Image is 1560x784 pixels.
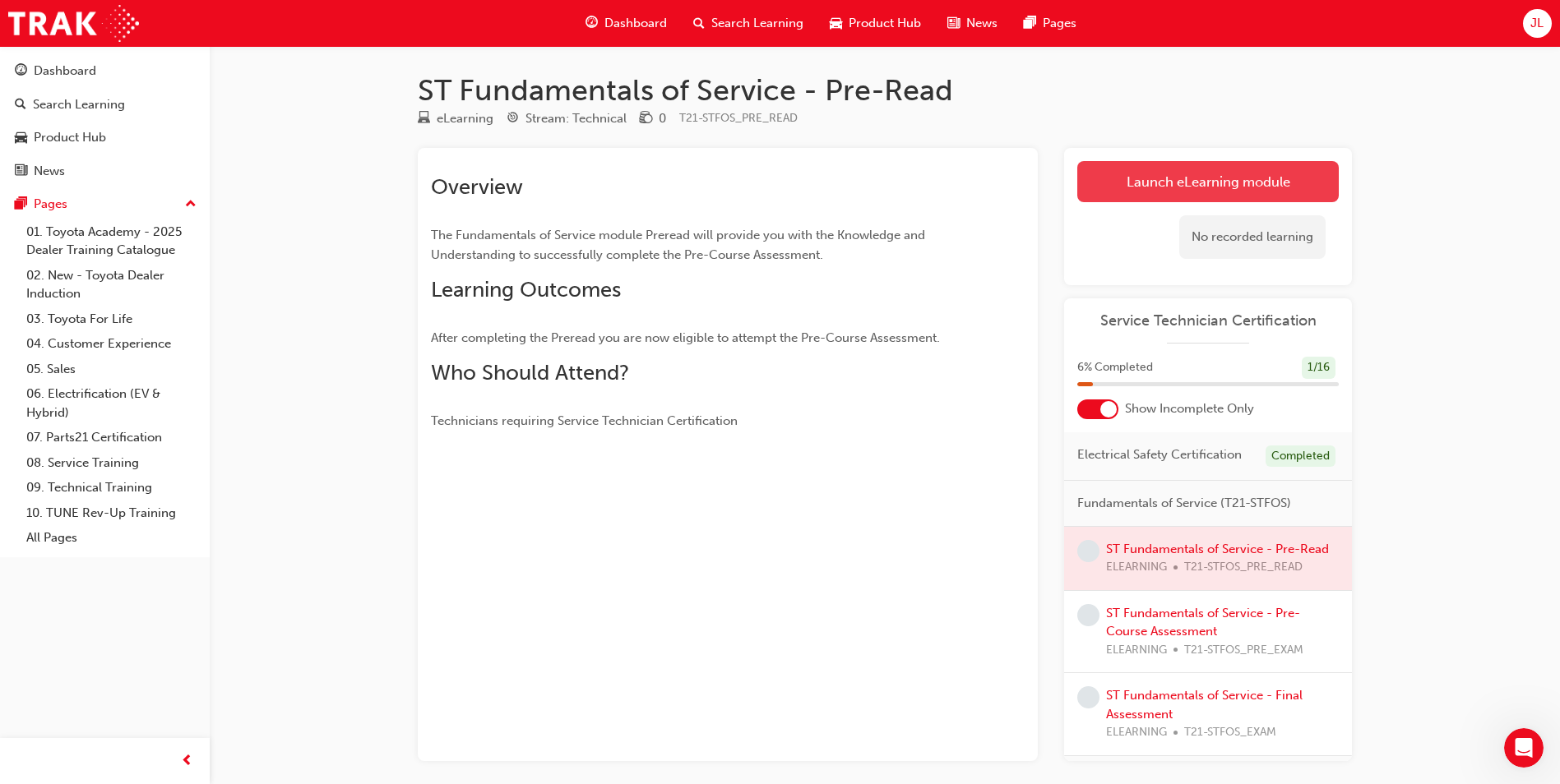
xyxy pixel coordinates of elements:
div: 0 [659,109,666,128]
a: 10. TUNE Rev-Up Training [20,500,203,526]
a: guage-iconDashboard [572,7,680,40]
div: Price [640,108,666,129]
span: guage-icon [586,13,598,34]
a: 01. Toyota Academy - 2025 Dealer Training Catalogue [20,219,203,263]
a: News [7,156,203,187]
span: Search Learning [711,14,803,33]
a: 04. Customer Experience [20,331,203,357]
img: Trak [8,5,139,42]
a: Search Learning [7,90,203,120]
a: 02. New - Toyota Dealer Induction [20,263,203,307]
a: 06. Electrification (EV & Hybrid) [20,381,203,425]
div: 1 / 16 [1302,357,1335,379]
span: T21-STFOS_EXAM [1184,723,1276,742]
a: Dashboard [7,56,203,86]
a: 07. Parts21 Certification [20,425,203,450]
span: money-icon [640,112,652,127]
iframe: Intercom live chat [1504,728,1544,768]
div: Search Learning [33,95,125,114]
span: Electrical Safety Certification [1077,445,1242,464]
a: car-iconProduct Hub [817,7,934,40]
span: pages-icon [1024,13,1036,34]
a: ST Fundamentals of Service - Pre-Course Assessment [1106,606,1300,639]
span: learningRecordVerb_NONE-icon [1077,540,1099,562]
span: pages-icon [15,197,27,212]
span: car-icon [15,131,27,145]
span: Product Hub [849,14,921,33]
div: Stream [507,108,627,129]
div: News [34,162,65,181]
span: learningResourceType_ELEARNING-icon [418,112,430,127]
span: Fundamentals of Service (T21-STFOS) [1077,494,1291,513]
span: T21-STFOS_PRE_EXAM [1184,641,1303,660]
div: Product Hub [34,128,106,147]
div: Stream: Technical [525,109,627,128]
span: Dashboard [604,14,667,33]
a: news-iconNews [934,7,1011,40]
span: 6 % Completed [1077,358,1153,377]
span: Technicians requiring Service Technician Certification [431,413,738,428]
div: Completed [1266,445,1335,468]
span: news-icon [947,13,960,34]
a: 09. Technical Training [20,475,203,500]
a: 05. Sales [20,357,203,382]
span: Learning Outcomes [431,277,621,302]
a: All Pages [20,525,203,551]
span: News [966,14,998,33]
span: guage-icon [15,64,27,79]
span: car-icon [830,13,842,34]
span: Pages [1043,14,1076,33]
a: pages-iconPages [1011,7,1090,40]
span: learningRecordVerb_NONE-icon [1077,604,1099,626]
span: The Fundamentals of Service module Preread will provide you with the Knowledge and Understanding ... [431,228,928,262]
span: learningRecordVerb_NONE-icon [1077,686,1099,708]
span: After completing the Preread you are now eligible to attempt the Pre-Course Assessment. [431,330,940,345]
span: prev-icon [181,751,193,772]
div: Dashboard [34,62,96,81]
a: ST Fundamentals of Service - Final Assessment [1106,688,1303,722]
div: No recorded learning [1179,215,1326,259]
span: ELEARNING [1106,641,1167,660]
h1: ST Fundamentals of Service - Pre-Read [418,72,1352,108]
span: JL [1530,14,1544,33]
div: Type [418,108,493,129]
a: 03. Toyota For Life [20,307,203,332]
span: news-icon [15,164,27,179]
span: search-icon [15,98,26,113]
div: Pages [34,195,67,214]
a: Launch eLearning module [1077,161,1339,202]
span: ELEARNING [1106,723,1167,742]
button: Pages [7,189,203,219]
button: DashboardSearch LearningProduct HubNews [7,53,203,189]
span: Who Should Attend? [431,360,629,385]
span: Overview [431,174,523,200]
span: search-icon [693,13,705,34]
span: Show Incomplete Only [1125,399,1254,418]
button: JL [1523,9,1552,38]
a: Product Hub [7,122,203,153]
a: search-iconSearch Learning [680,7,817,40]
span: target-icon [507,112,519,127]
a: 08. Service Training [20,450,203,476]
div: eLearning [437,109,493,128]
span: up-icon [185,194,197,215]
span: Learning resource code [679,111,798,125]
a: Service Technician Certification [1077,311,1339,330]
